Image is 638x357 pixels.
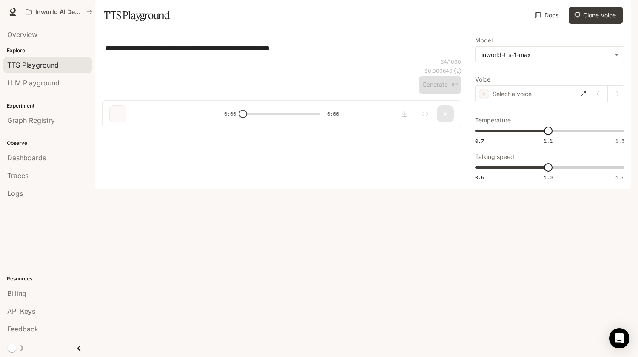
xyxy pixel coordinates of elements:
div: inworld-tts-1-max [476,47,624,63]
span: 0.7 [475,137,484,144]
div: inworld-tts-1-max [481,51,610,59]
button: All workspaces [22,3,96,20]
p: Temperature [475,117,511,123]
p: Inworld AI Demos [35,8,83,16]
span: 1.5 [615,137,624,144]
h1: TTS Playground [104,7,170,24]
button: Clone Voice [569,7,623,24]
span: 1.5 [615,174,624,181]
p: Model [475,37,493,43]
p: Voice [475,76,490,82]
span: 1.0 [544,174,553,181]
a: Docs [533,7,562,24]
div: Open Intercom Messenger [609,328,629,348]
p: 64 / 1000 [441,58,461,65]
span: 1.1 [544,137,553,144]
p: Talking speed [475,154,514,160]
p: Select a voice [493,90,532,98]
p: $ 0.000640 [424,67,453,74]
span: 0.5 [475,174,484,181]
